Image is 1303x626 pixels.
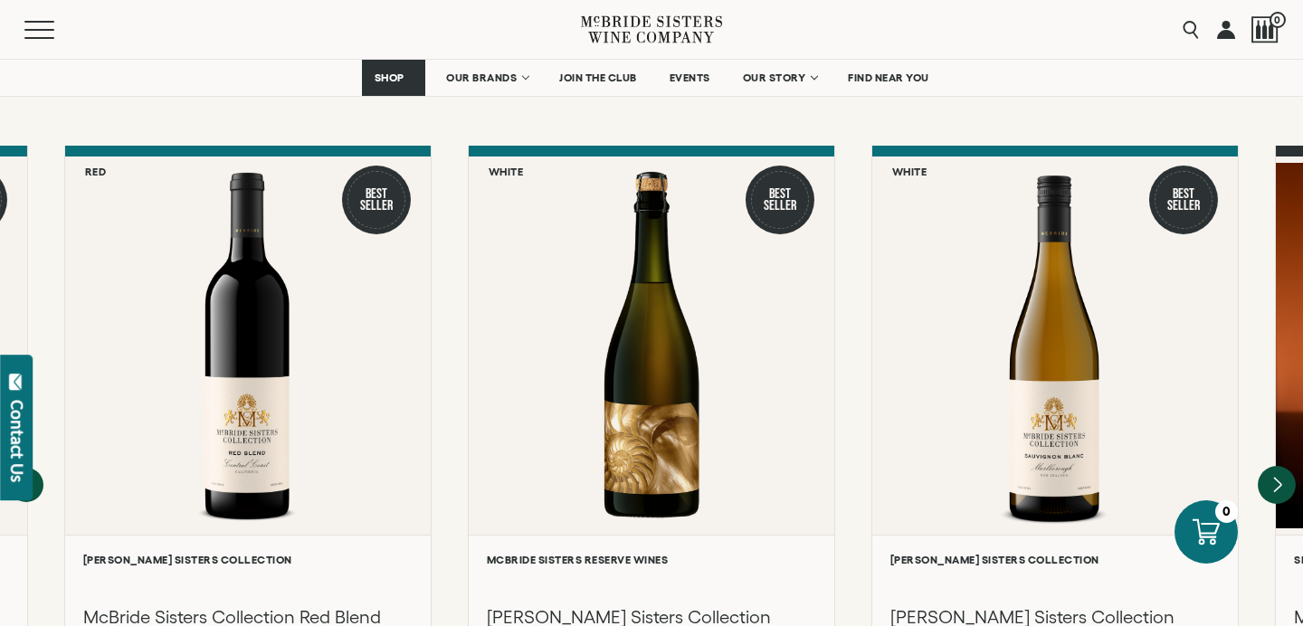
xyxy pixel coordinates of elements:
h6: Red [85,166,107,177]
span: OUR STORY [743,71,806,84]
a: EVENTS [658,60,722,96]
span: JOIN THE CLUB [559,71,637,84]
h6: White [892,166,927,177]
a: FIND NEAR YOU [836,60,941,96]
h6: McBride Sisters Reserve Wines [487,554,816,565]
span: OUR BRANDS [446,71,517,84]
span: 0 [1270,12,1286,28]
div: Contact Us [8,400,26,482]
div: 0 [1215,500,1238,523]
h6: [PERSON_NAME] Sisters Collection [83,554,413,565]
a: JOIN THE CLUB [547,60,649,96]
button: Next [1258,466,1296,504]
span: FIND NEAR YOU [848,71,929,84]
h6: [PERSON_NAME] Sisters Collection [890,554,1220,565]
a: OUR BRANDS [434,60,538,96]
a: SHOP [362,60,425,96]
a: OUR STORY [731,60,828,96]
button: Previous [9,468,43,502]
h6: White [489,166,524,177]
span: SHOP [374,71,404,84]
span: EVENTS [670,71,710,84]
button: Mobile Menu Trigger [24,21,90,39]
